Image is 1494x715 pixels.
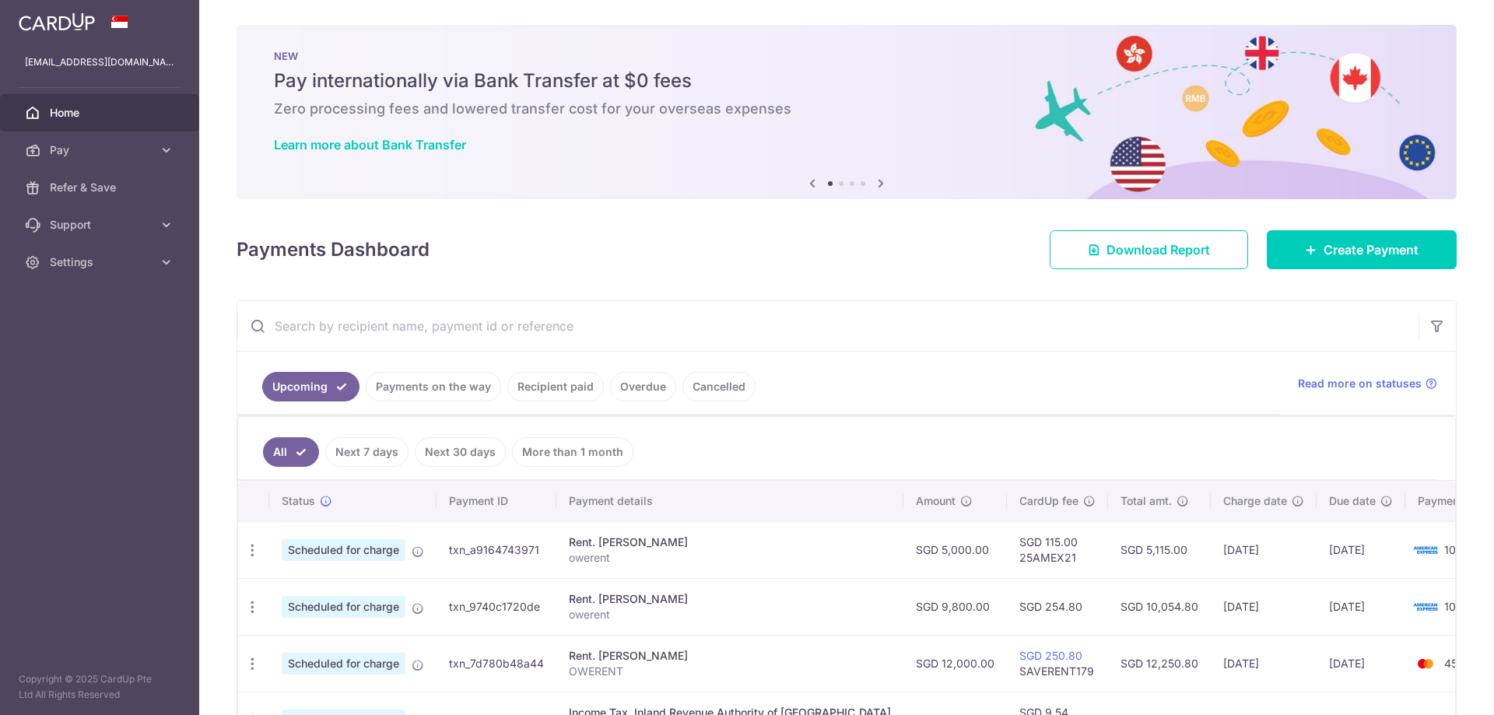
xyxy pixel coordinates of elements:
[1211,521,1317,578] td: [DATE]
[50,254,153,270] span: Settings
[1410,654,1441,673] img: Bank Card
[437,481,556,521] th: Payment ID
[916,493,956,509] span: Amount
[50,105,153,121] span: Home
[903,635,1007,692] td: SGD 12,000.00
[237,25,1457,199] img: Bank transfer banner
[437,578,556,635] td: txn_9740c1720de
[507,372,604,401] a: Recipient paid
[1410,541,1441,559] img: Bank Card
[1444,600,1470,613] span: 1009
[274,100,1419,118] h6: Zero processing fees and lowered transfer cost for your overseas expenses
[237,301,1419,351] input: Search by recipient name, payment id or reference
[569,664,891,679] p: OWERENT
[1223,493,1287,509] span: Charge date
[1317,635,1405,692] td: [DATE]
[569,648,891,664] div: Rent. [PERSON_NAME]
[1410,598,1441,616] img: Bank Card
[50,217,153,233] span: Support
[903,578,1007,635] td: SGD 9,800.00
[1211,578,1317,635] td: [DATE]
[1444,543,1470,556] span: 1009
[282,493,315,509] span: Status
[282,596,405,618] span: Scheduled for charge
[610,372,676,401] a: Overdue
[1298,376,1437,391] a: Read more on statuses
[1108,635,1211,692] td: SGD 12,250.80
[1120,493,1172,509] span: Total amt.
[437,521,556,578] td: txn_a9164743971
[50,142,153,158] span: Pay
[1317,578,1405,635] td: [DATE]
[50,180,153,195] span: Refer & Save
[1329,493,1376,509] span: Due date
[1108,578,1211,635] td: SGD 10,054.80
[569,607,891,622] p: owerent
[437,635,556,692] td: txn_7d780b48a44
[25,54,174,70] p: [EMAIL_ADDRESS][DOMAIN_NAME]
[1019,649,1082,662] a: SGD 250.80
[282,539,405,561] span: Scheduled for charge
[1298,376,1422,391] span: Read more on statuses
[262,372,359,401] a: Upcoming
[1444,657,1470,670] span: 4555
[1317,521,1405,578] td: [DATE]
[1050,230,1248,269] a: Download Report
[274,50,1419,62] p: NEW
[1007,521,1108,578] td: SGD 115.00 25AMEX21
[274,68,1419,93] h5: Pay internationally via Bank Transfer at $0 fees
[556,481,903,521] th: Payment details
[903,521,1007,578] td: SGD 5,000.00
[569,534,891,550] div: Rent. [PERSON_NAME]
[274,137,466,152] a: Learn more about Bank Transfer
[325,437,409,467] a: Next 7 days
[263,437,319,467] a: All
[237,236,430,264] h4: Payments Dashboard
[366,372,501,401] a: Payments on the way
[1007,578,1108,635] td: SGD 254.80
[1267,230,1457,269] a: Create Payment
[1007,635,1108,692] td: SAVERENT179
[1211,635,1317,692] td: [DATE]
[1324,240,1419,259] span: Create Payment
[282,653,405,675] span: Scheduled for charge
[415,437,506,467] a: Next 30 days
[569,550,891,566] p: owerent
[1019,493,1078,509] span: CardUp fee
[569,591,891,607] div: Rent. [PERSON_NAME]
[1106,240,1210,259] span: Download Report
[682,372,756,401] a: Cancelled
[1108,521,1211,578] td: SGD 5,115.00
[512,437,633,467] a: More than 1 month
[19,12,95,31] img: CardUp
